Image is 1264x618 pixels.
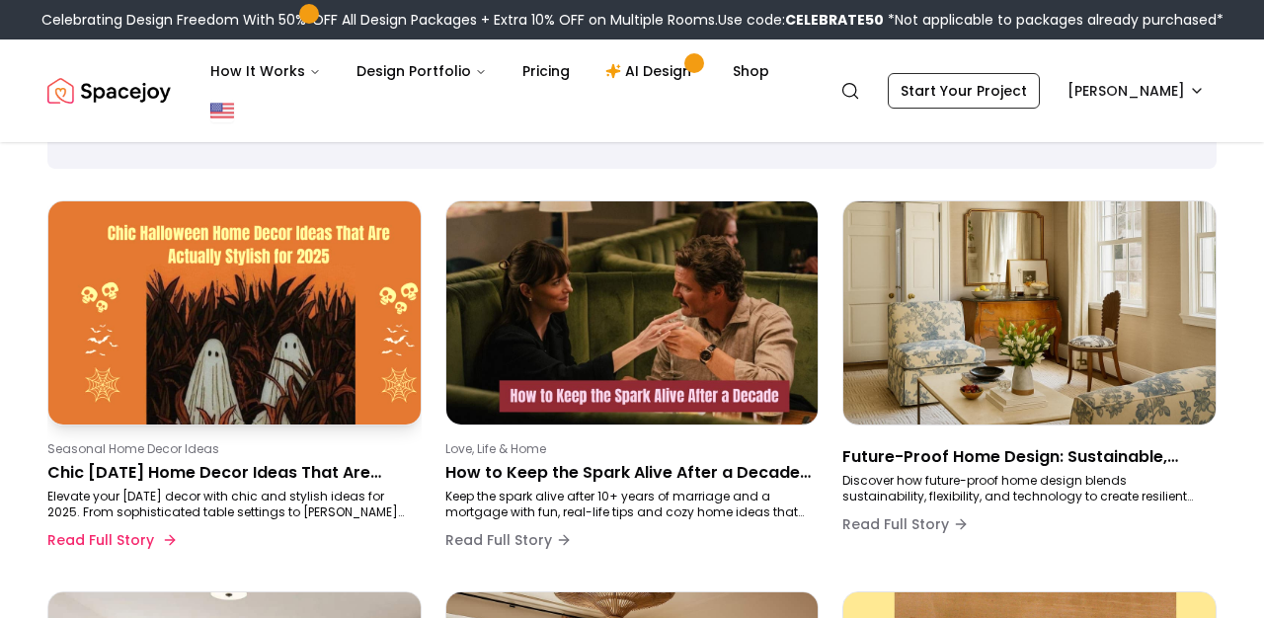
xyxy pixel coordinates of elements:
[842,504,969,544] button: Read Full Story
[341,51,503,91] button: Design Portfolio
[445,489,812,520] p: Keep the spark alive after 10+ years of marriage and a mortgage with fun, real-life tips and cozy...
[843,201,1216,425] img: Future-Proof Home Design: Sustainable, Flexible Spaces for the Way We’ll Live in 2030
[47,441,414,457] p: Seasonal Home Decor Ideas
[718,10,884,30] span: Use code:
[195,51,337,91] button: How It Works
[1056,73,1217,109] button: [PERSON_NAME]
[47,520,174,560] button: Read Full Story
[47,200,422,568] a: Chic Halloween Home Decor Ideas That Are Actually Stylish for 2025Seasonal Home Decor IdeasChic [...
[445,520,572,560] button: Read Full Story
[47,39,1217,142] nav: Global
[445,200,820,568] a: How to Keep the Spark Alive After a Decade (and a Mortgage)Love, Life & HomeHow to Keep the Spark...
[842,445,1209,469] p: Future-Proof Home Design: Sustainable, Flexible Spaces for the Way We’ll Live in [DATE]
[195,51,785,91] nav: Main
[47,71,171,111] a: Spacejoy
[210,99,234,122] img: United States
[842,200,1217,568] a: Future-Proof Home Design: Sustainable, Flexible Spaces for the Way We’ll Live in 2030Future-Proof...
[47,461,414,485] p: Chic [DATE] Home Decor Ideas That Are Actually Stylish for 2025
[888,73,1040,109] a: Start Your Project
[47,71,171,111] img: Spacejoy Logo
[41,10,1224,30] div: Celebrating Design Freedom With 50% OFF All Design Packages + Extra 10% OFF on Multiple Rooms.
[445,461,812,485] p: How to Keep the Spark Alive After a Decade (and a Mortgage)
[47,489,414,520] p: Elevate your [DATE] decor with chic and stylish ideas for 2025. From sophisticated table settings...
[507,51,586,91] a: Pricing
[446,201,819,425] img: How to Keep the Spark Alive After a Decade (and a Mortgage)
[884,10,1224,30] span: *Not applicable to packages already purchased*
[717,51,785,91] a: Shop
[785,10,884,30] b: CELEBRATE50
[48,201,421,425] img: Chic Halloween Home Decor Ideas That Are Actually Stylish for 2025
[842,473,1209,504] p: Discover how future-proof home design blends sustainability, flexibility, and technology to creat...
[590,51,713,91] a: AI Design
[445,441,812,457] p: Love, Life & Home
